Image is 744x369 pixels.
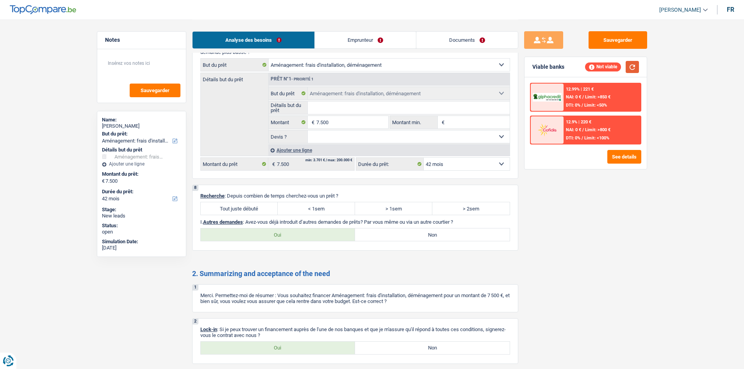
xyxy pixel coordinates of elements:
[200,292,510,304] p: Merci. Permettez-moi de résumer : Vous souhaitez financer Aménagement: frais d'installation, démé...
[10,5,76,14] img: TopCompare Logo
[200,326,217,332] span: Lock-in
[200,326,510,338] p: : Si je peux trouver un financement auprès de l'une de nos banques et que je m'assure qu'il répon...
[566,127,581,132] span: NAI: 0 €
[582,135,583,141] span: /
[269,130,308,143] label: Devis ?
[582,103,583,108] span: /
[102,207,181,213] div: Stage:
[201,342,355,354] label: Oui
[390,116,438,128] label: Montant min.
[201,228,355,241] label: Oui
[105,37,178,43] h5: Notes
[432,202,510,215] label: > 2sem
[532,64,564,70] div: Viable banks
[438,116,446,128] span: €
[585,62,621,71] div: Not viable
[193,32,314,48] a: Analyse des besoins
[589,31,647,49] button: Sauvegarder
[102,223,181,229] div: Status:
[201,73,268,82] label: Détails but du prêt
[305,159,352,162] div: min: 3.701 € / max: 200.000 €
[102,245,181,251] div: [DATE]
[102,189,180,195] label: Durée du prêt:
[582,127,584,132] span: /
[102,229,181,235] div: open
[308,116,316,128] span: €
[102,178,105,184] span: €
[291,77,314,81] span: - Priorité 1
[102,171,180,177] label: Montant du prêt:
[355,342,510,354] label: Non
[200,193,225,199] span: Recherche
[200,193,510,199] p: : Depuis combien de temps cherchez-vous un prêt ?
[102,123,181,129] div: [PERSON_NAME]
[200,219,510,225] p: I. : Avez-vous déjà introduit d’autres demandes de prêts? Par vous même ou via un autre courtier ?
[193,319,198,324] div: 2
[566,87,594,92] div: 12.99% | 221 €
[268,158,277,170] span: €
[355,228,510,241] label: Non
[269,116,308,128] label: Montant
[268,144,510,156] div: Ajouter une ligne
[278,202,355,215] label: < 1sem
[607,150,641,164] button: See details
[269,77,316,82] div: Prêt n°1
[584,103,607,108] span: Limit: <50%
[566,103,580,108] span: DTI: 0%
[727,6,734,13] div: fr
[269,87,308,100] label: But du prêt
[102,239,181,245] div: Simulation Date:
[102,117,181,123] div: Name:
[201,59,269,71] label: But du prêt
[653,4,708,16] a: [PERSON_NAME]
[566,94,581,100] span: NAI: 0 €
[102,213,181,219] div: New leads
[192,269,518,278] h2: 2. Summarizing and acceptance of the need
[201,202,278,215] label: Tout juste débuté
[355,202,432,215] label: > 1sem
[416,32,518,48] a: Documents
[203,219,243,225] span: Autres demandes
[141,88,169,93] span: Sauvegarder
[201,158,268,170] label: Montant du prêt
[582,94,584,100] span: /
[659,7,701,13] span: [PERSON_NAME]
[102,131,180,137] label: But du prêt:
[585,127,610,132] span: Limit: >800 €
[566,135,580,141] span: DTI: 0%
[356,158,424,170] label: Durée du prêt:
[269,102,308,114] label: Détails but du prêt
[585,94,610,100] span: Limit: >850 €
[102,147,181,153] div: Détails but du prêt
[566,119,591,125] div: 12.9% | 220 €
[130,84,180,97] button: Sauvegarder
[533,93,562,102] img: AlphaCredit
[102,161,181,167] div: Ajouter une ligne
[193,185,198,191] div: 8
[533,123,562,137] img: Cofidis
[193,285,198,291] div: 1
[315,32,416,48] a: Emprunteur
[584,135,609,141] span: Limit: <100%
